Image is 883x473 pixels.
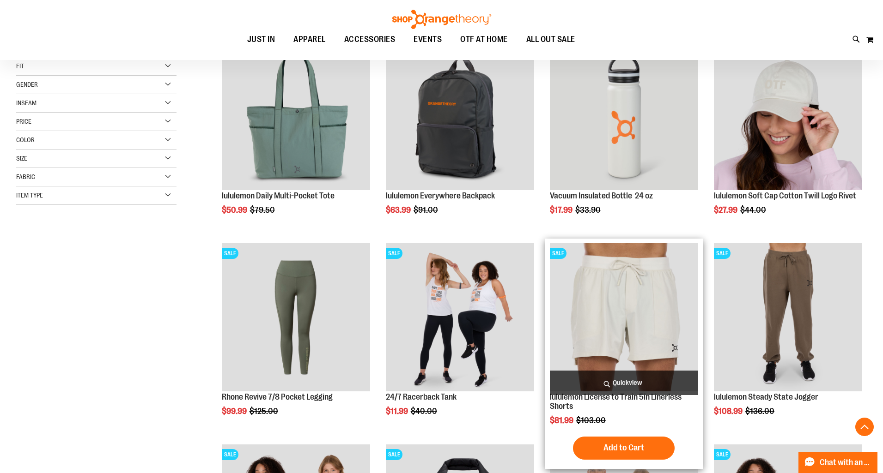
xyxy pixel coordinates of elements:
[222,42,370,190] img: lululemon Daily Multi-Pocket Tote
[740,205,767,215] span: $44.00
[714,449,731,460] span: SALE
[460,29,508,50] span: OTF AT HOME
[222,243,370,391] img: Rhone Revive 7/8 Pocket Legging
[709,37,867,238] div: product
[16,173,35,180] span: Fabric
[386,407,409,416] span: $11.99
[222,248,238,259] span: SALE
[222,42,370,192] a: lululemon Daily Multi-Pocket ToteSALE
[16,81,38,88] span: Gender
[414,29,442,50] span: EVENTS
[386,243,534,393] a: 24/7 Racerback TankSALE
[714,407,744,416] span: $108.99
[550,248,566,259] span: SALE
[414,205,439,215] span: $91.00
[603,443,644,453] span: Add to Cart
[714,42,862,190] img: OTF lululemon Soft Cap Cotton Twill Logo Rivet Khaki
[386,191,495,200] a: lululemon Everywhere Backpack
[820,458,872,467] span: Chat with an Expert
[526,29,575,50] span: ALL OUT SALE
[545,37,703,238] div: product
[798,452,878,473] button: Chat with an Expert
[386,243,534,391] img: 24/7 Racerback Tank
[344,29,396,50] span: ACCESSORIES
[16,118,31,125] span: Price
[573,437,675,460] button: Add to Cart
[217,37,375,238] div: product
[545,239,703,469] div: product
[222,392,333,401] a: Rhone Revive 7/8 Pocket Legging
[386,205,412,215] span: $63.99
[250,407,280,416] span: $125.00
[222,205,249,215] span: $50.99
[293,29,326,50] span: APPAREL
[550,392,682,411] a: lululemon License to Train 5in Linerless Shorts
[550,243,698,391] img: lululemon License to Train 5in Linerless Shorts
[550,191,653,200] a: Vacuum Insulated Bottle 24 oz
[16,99,37,107] span: Inseam
[714,243,862,391] img: lululemon Steady State Jogger
[386,392,457,401] a: 24/7 Racerback Tank
[709,239,867,439] div: product
[381,239,539,439] div: product
[550,416,575,425] span: $81.99
[381,37,539,238] div: product
[217,239,375,439] div: product
[222,449,238,460] span: SALE
[222,191,335,200] a: lululemon Daily Multi-Pocket Tote
[714,248,731,259] span: SALE
[386,449,402,460] span: SALE
[714,42,862,192] a: OTF lululemon Soft Cap Cotton Twill Logo Rivet KhakiSALE
[16,62,24,70] span: Fit
[714,191,856,200] a: lululemon Soft Cap Cotton Twill Logo Rivet
[855,418,874,436] button: Back To Top
[386,248,402,259] span: SALE
[550,243,698,393] a: lululemon License to Train 5in Linerless ShortsSALE
[714,392,818,401] a: lululemon Steady State Jogger
[250,205,276,215] span: $79.50
[745,407,776,416] span: $136.00
[575,205,602,215] span: $33.90
[247,29,275,50] span: JUST IN
[386,42,534,192] a: lululemon Everywhere BackpackSALE
[714,243,862,393] a: lululemon Steady State JoggerSALE
[550,205,574,215] span: $17.99
[576,416,607,425] span: $103.00
[391,10,493,29] img: Shop Orangetheory
[550,371,698,395] a: Quickview
[411,407,438,416] span: $40.00
[16,136,35,144] span: Color
[222,243,370,393] a: Rhone Revive 7/8 Pocket LeggingSALE
[16,192,43,199] span: Item Type
[16,155,27,162] span: Size
[550,42,698,192] a: Vacuum Insulated Bottle 24 ozSALE
[714,205,739,215] span: $27.99
[222,407,248,416] span: $99.99
[386,42,534,190] img: lululemon Everywhere Backpack
[550,42,698,190] img: Vacuum Insulated Bottle 24 oz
